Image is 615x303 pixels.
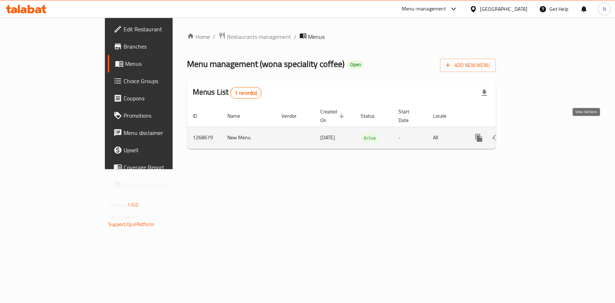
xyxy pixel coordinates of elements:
th: Actions [464,105,545,127]
span: 1.0.0 [127,200,138,209]
li: / [294,32,297,41]
div: Open [347,60,364,69]
span: ID [193,112,206,120]
div: Menu-management [402,5,446,13]
a: Menu disclaimer [108,124,208,141]
span: Coupons [124,94,202,103]
a: Menus [108,55,208,72]
li: / [213,32,215,41]
span: Edit Restaurant [124,25,202,33]
span: 1 record(s) [231,90,261,96]
a: Coverage Report [108,159,208,176]
span: Locale [433,112,456,120]
button: Change Status [487,129,505,146]
span: Choice Groups [124,77,202,85]
div: Total records count [230,87,262,99]
span: Menus [125,59,202,68]
a: Grocery Checklist [108,176,208,193]
span: Start Date [398,107,419,125]
a: Upsell [108,141,208,159]
span: Menu management ( wona speciality coffee ) [187,56,344,72]
span: Menu disclaimer [124,128,202,137]
span: Menus [308,32,325,41]
td: All [427,127,464,149]
td: - [393,127,427,149]
span: [DATE] [320,133,335,142]
span: Created On [320,107,346,125]
span: Coverage Report [124,163,202,172]
span: Grocery Checklist [124,180,202,189]
a: Promotions [108,107,208,124]
span: Restaurants management [227,32,291,41]
button: more [470,129,487,146]
span: Get support on: [108,212,142,222]
a: Coupons [108,90,208,107]
span: Status [361,112,384,120]
span: N [602,5,606,13]
a: Restaurants management [218,32,291,41]
span: Vendor [281,112,306,120]
span: Name [227,112,249,120]
div: [GEOGRAPHIC_DATA] [480,5,527,13]
a: Choice Groups [108,72,208,90]
span: Promotions [124,111,202,120]
span: Branches [124,42,202,51]
span: Open [347,62,364,68]
span: Add New Menu [446,61,490,70]
h2: Menus List [193,87,262,99]
button: Add New Menu [440,59,496,72]
span: Active [361,134,379,142]
table: enhanced table [187,105,545,149]
a: Branches [108,38,208,55]
nav: breadcrumb [187,32,496,41]
span: Version: [108,200,126,209]
td: New Menu [222,127,276,149]
div: Export file [476,84,493,101]
a: Edit Restaurant [108,21,208,38]
a: Support.OpsPlatform [108,220,154,229]
span: Upsell [124,146,202,154]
